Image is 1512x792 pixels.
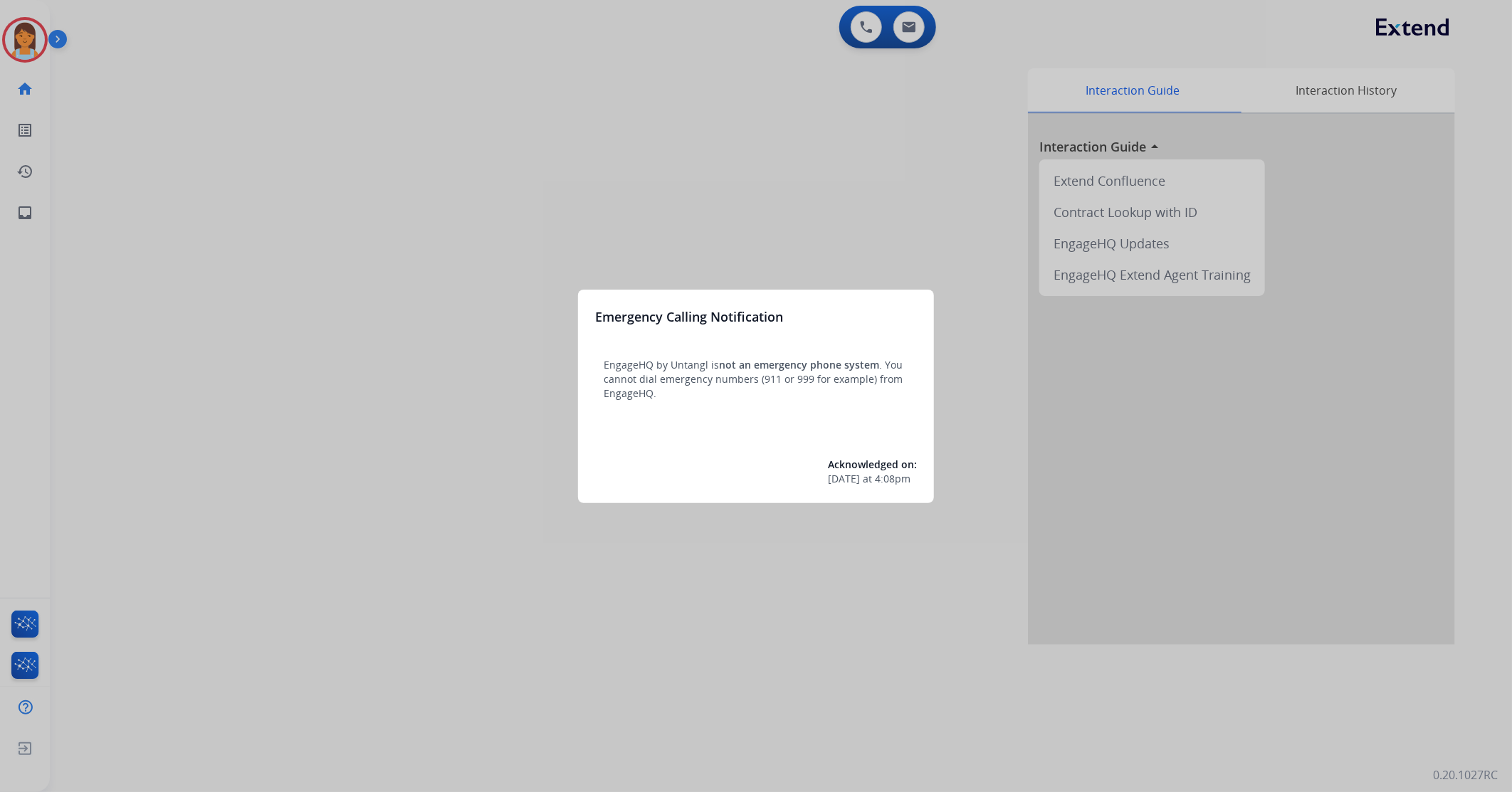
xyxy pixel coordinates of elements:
span: 4:08pm [875,472,910,486]
span: [DATE] [828,472,860,486]
h3: Emergency Calling Notification [595,307,783,327]
span: Acknowledged on: [828,458,917,471]
p: EngageHQ by Untangl is . You cannot dial emergency numbers (911 or 999 for example) from EngageHQ. [604,358,908,401]
p: 0.20.1027RC [1433,766,1498,783]
div: at [828,472,917,486]
span: not an emergency phone system [719,358,879,371]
